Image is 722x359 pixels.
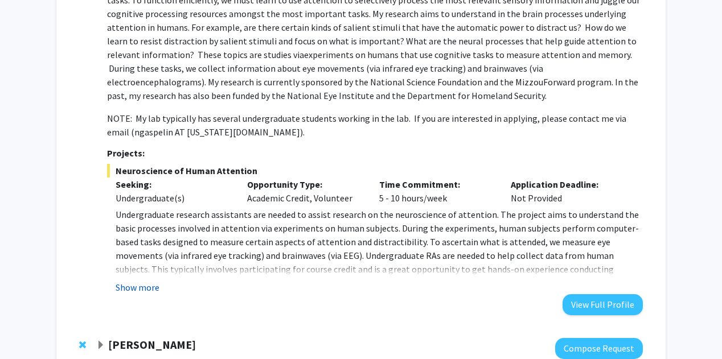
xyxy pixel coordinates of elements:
strong: [PERSON_NAME] [108,337,196,352]
div: Not Provided [502,178,634,205]
iframe: Chat [9,308,48,350]
p: Opportunity Type: [247,178,362,191]
div: 5 - 10 hours/week [371,178,503,205]
p: Time Commitment: [379,178,494,191]
p: Seeking: [116,178,231,191]
p: Undergraduate research assistants are needed to assist research on the neuroscience of attention.... [116,208,643,303]
span: Expand Jordan Booker Bookmark [96,341,105,350]
span: Neuroscience of Human Attention [107,164,643,178]
span: Remove Jordan Booker from bookmarks [79,340,86,349]
div: Undergraduate(s) [116,191,231,205]
strong: Projects: [107,147,145,159]
span: NOTE: My lab typically has several undergraduate students working in the lab. If you are interest... [107,113,626,138]
p: Application Deadline: [511,178,626,191]
button: Compose Request to Jordan Booker [555,338,643,359]
div: Academic Credit, Volunteer [239,178,371,205]
span: experiments on humans that use cognitive tasks to measure attention and memory. During these task... [107,49,638,101]
button: View Full Profile [563,294,643,315]
button: Show more [116,280,159,294]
